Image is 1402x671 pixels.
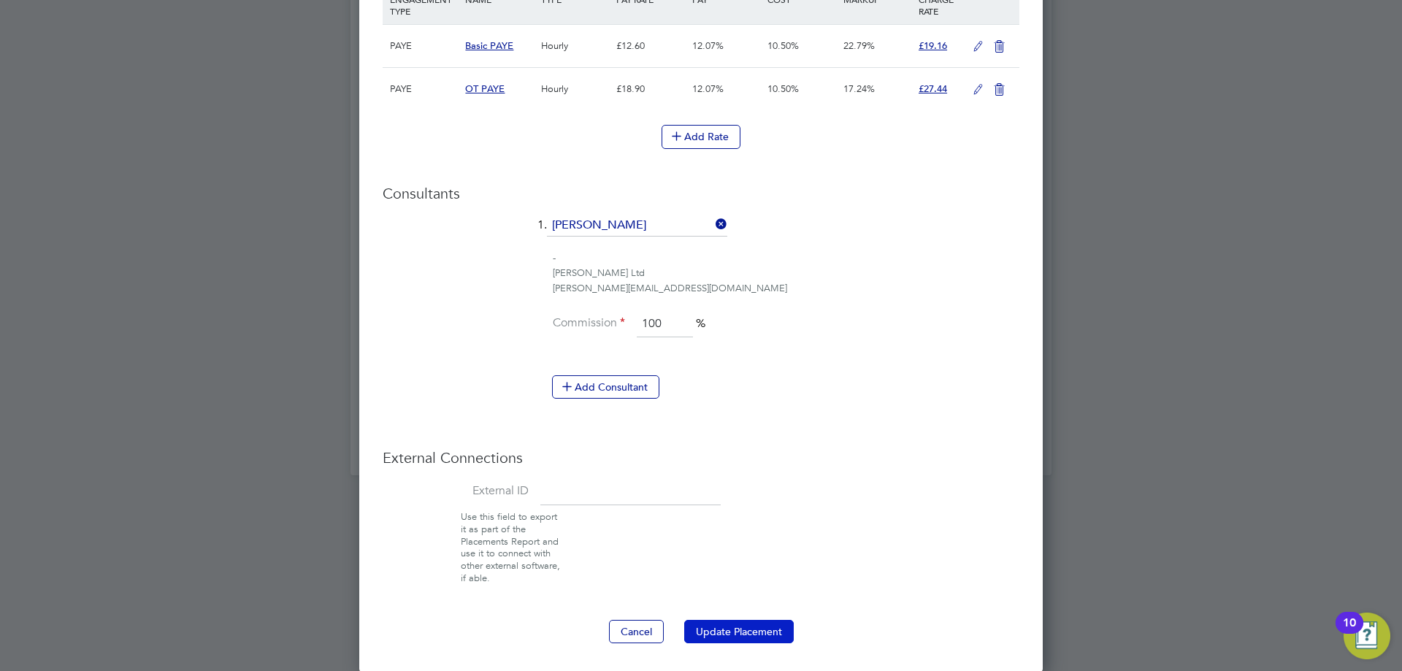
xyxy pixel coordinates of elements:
span: Basic PAYE [465,39,513,52]
button: Open Resource Center, 10 new notifications [1344,613,1390,659]
button: Cancel [609,620,664,643]
span: £19.16 [919,39,947,52]
div: PAYE [386,68,461,110]
div: £18.90 [613,68,688,110]
button: Update Placement [684,620,794,643]
span: 12.07% [692,83,724,95]
label: Commission [552,315,625,331]
span: Use this field to export it as part of the Placements Report and use it to connect with other ext... [461,510,560,584]
span: 12.07% [692,39,724,52]
span: OT PAYE [465,83,505,95]
button: Add Consultant [552,375,659,399]
h3: External Connections [383,448,1019,467]
div: Hourly [537,25,613,67]
span: 10.50% [767,39,799,52]
button: Add Rate [662,125,740,148]
div: PAYE [386,25,461,67]
div: [PERSON_NAME][EMAIL_ADDRESS][DOMAIN_NAME] [553,281,1019,296]
span: 22.79% [843,39,875,52]
input: Search for... [547,215,727,237]
div: 10 [1343,623,1356,642]
span: 17.24% [843,83,875,95]
span: £27.44 [919,83,947,95]
div: [PERSON_NAME] Ltd [553,266,1019,281]
li: 1. [383,215,1019,251]
label: External ID [383,483,529,499]
div: £12.60 [613,25,688,67]
div: Hourly [537,68,613,110]
span: % [696,316,705,331]
h3: Consultants [383,184,1019,203]
div: - [553,251,1019,267]
span: 10.50% [767,83,799,95]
